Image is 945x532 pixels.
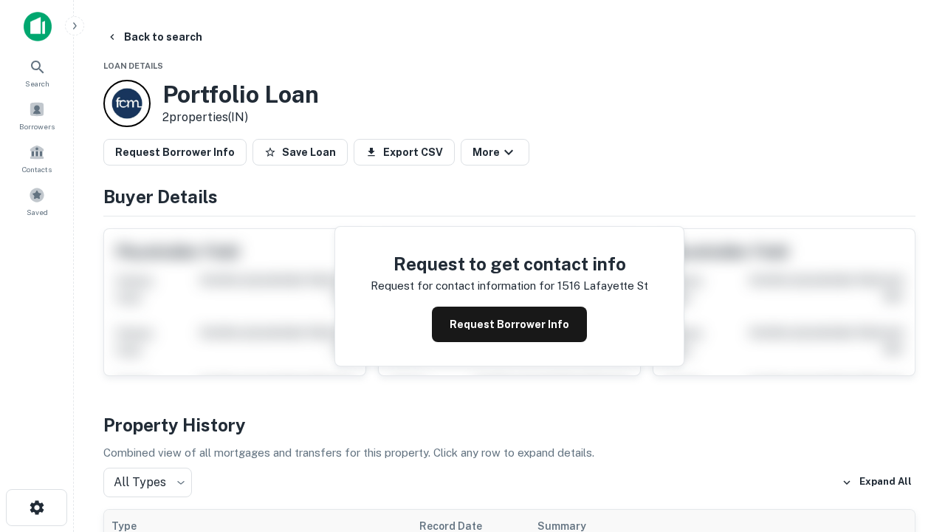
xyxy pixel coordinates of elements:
a: Search [4,52,69,92]
div: All Types [103,468,192,497]
button: Request Borrower Info [103,139,247,166]
p: Combined view of all mortgages and transfers for this property. Click any row to expand details. [103,444,915,462]
button: Export CSV [354,139,455,166]
a: Borrowers [4,95,69,135]
span: Borrowers [19,120,55,132]
iframe: Chat Widget [871,414,945,485]
p: Request for contact information for [371,277,554,295]
img: capitalize-icon.png [24,12,52,41]
h4: Request to get contact info [371,250,648,277]
span: Saved [27,206,48,218]
span: Search [25,78,49,89]
p: 1516 lafayette st [557,277,648,295]
button: Request Borrower Info [432,307,587,342]
button: Back to search [100,24,208,50]
h4: Property History [103,412,915,438]
p: 2 properties (IN) [162,109,319,126]
button: Expand All [838,471,915,494]
a: Saved [4,181,69,221]
span: Contacts [22,163,52,175]
h3: Portfolio Loan [162,81,319,109]
button: Save Loan [252,139,348,166]
h4: Buyer Details [103,183,915,210]
a: Contacts [4,138,69,178]
button: More [461,139,529,166]
span: Loan Details [103,61,163,70]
